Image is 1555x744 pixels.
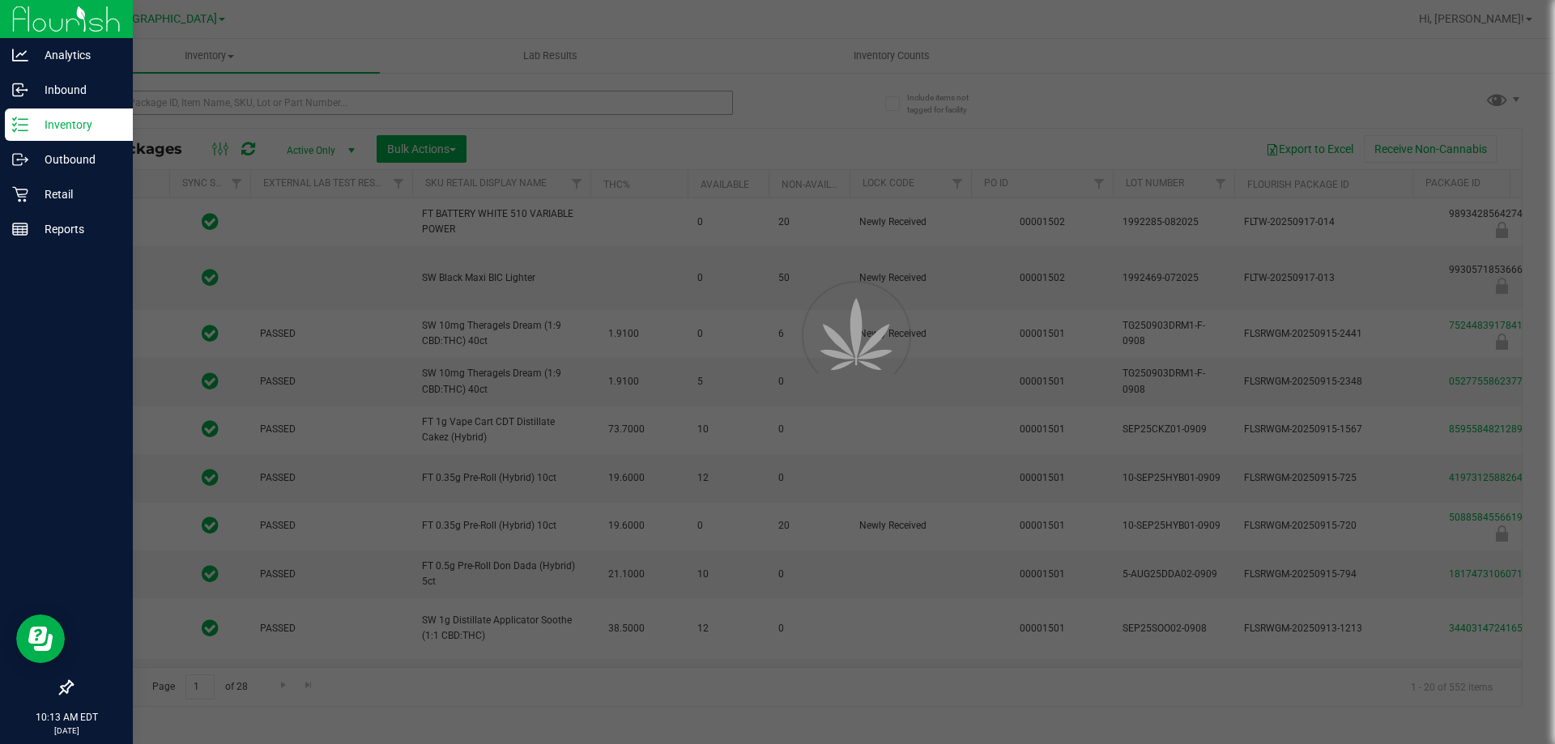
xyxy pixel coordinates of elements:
[12,47,28,63] inline-svg: Analytics
[12,186,28,202] inline-svg: Retail
[28,219,126,239] p: Reports
[7,725,126,737] p: [DATE]
[28,80,126,100] p: Inbound
[12,117,28,133] inline-svg: Inventory
[12,82,28,98] inline-svg: Inbound
[7,710,126,725] p: 10:13 AM EDT
[16,614,65,663] iframe: Resource center
[28,150,126,169] p: Outbound
[28,185,126,204] p: Retail
[12,221,28,237] inline-svg: Reports
[12,151,28,168] inline-svg: Outbound
[28,45,126,65] p: Analytics
[28,115,126,134] p: Inventory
